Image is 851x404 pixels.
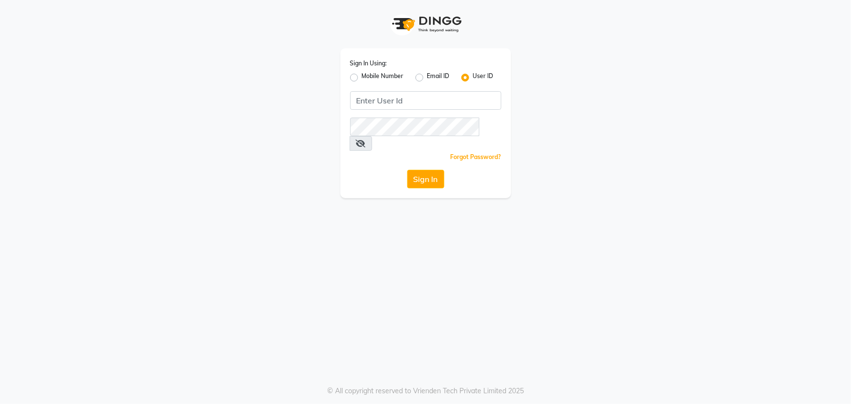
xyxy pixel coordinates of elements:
[451,153,501,161] a: Forgot Password?
[362,72,404,83] label: Mobile Number
[350,118,479,136] input: Username
[350,59,387,68] label: Sign In Using:
[473,72,494,83] label: User ID
[407,170,444,188] button: Sign In
[387,10,465,39] img: logo1.svg
[427,72,450,83] label: Email ID
[350,91,501,110] input: Username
